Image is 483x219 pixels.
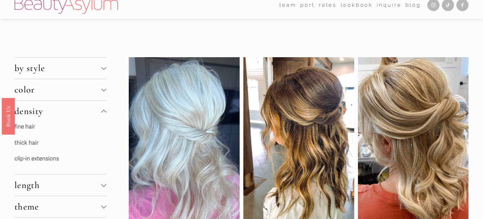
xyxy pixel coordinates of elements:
a: fine hair [14,123,35,130]
button: color [14,79,106,100]
span: length [14,180,101,191]
button: by style [14,58,106,79]
span: density [14,106,101,117]
span: theme [14,201,101,212]
div: density [14,122,106,174]
span: team [279,1,297,10]
button: theme [14,196,106,217]
span: color [14,84,101,95]
a: Book Us [2,98,15,134]
span: by style [14,63,101,74]
a: thick hair [14,139,38,146]
a: clip-in extensions [14,155,59,162]
button: length [14,175,106,196]
button: density [14,101,106,122]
